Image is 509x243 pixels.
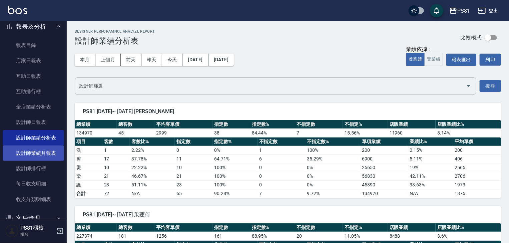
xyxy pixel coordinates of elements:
[295,232,343,240] td: 20
[5,224,19,238] img: Person
[212,120,250,129] th: 指定數
[212,180,258,189] td: 100 %
[212,189,258,198] td: 90.28%
[3,145,64,161] a: 設計師業績月報表
[20,225,54,231] h5: PS81櫃檯
[457,7,470,15] div: PS81
[305,146,360,154] td: 100 %
[75,120,117,129] th: 總業績
[388,232,436,240] td: 8488
[258,154,305,163] td: 6
[102,163,130,172] td: 10
[3,69,64,84] a: 互助日報表
[446,54,476,66] button: 報表匯出
[453,154,501,163] td: 406
[250,232,295,240] td: 88.95 %
[480,80,501,92] button: 搜尋
[388,223,436,232] th: 店販業績
[102,137,130,146] th: 客數
[154,120,212,129] th: 平均客單價
[75,36,155,46] h3: 設計師業績分析表
[75,223,117,232] th: 總業績
[3,38,64,53] a: 報表目錄
[305,137,360,146] th: 不指定數%
[130,154,175,163] td: 37.78 %
[3,176,64,191] a: 每日收支明細
[258,180,305,189] td: 0
[117,223,154,232] th: 總客數
[3,84,64,99] a: 互助排行榜
[212,232,250,240] td: 161
[175,154,212,163] td: 11
[305,163,360,172] td: 0 %
[406,53,425,66] button: 虛業績
[3,53,64,68] a: 店家日報表
[3,18,64,35] button: 報表及分析
[408,154,453,163] td: 5.11 %
[212,172,258,180] td: 100 %
[3,130,64,145] a: 設計師業績分析表
[154,223,212,232] th: 平均客單價
[75,154,102,163] td: 剪
[75,180,102,189] td: 護
[102,189,130,198] td: 72
[102,180,130,189] td: 23
[343,232,388,240] td: 11.05 %
[453,180,501,189] td: 1973
[175,163,212,172] td: 10
[436,223,501,232] th: 店販業績比%
[75,128,117,137] td: 134970
[175,189,212,198] td: 65
[258,163,305,172] td: 0
[258,146,305,154] td: 1
[162,54,183,66] button: 今天
[130,172,175,180] td: 46.67 %
[408,172,453,180] td: 42.11 %
[182,54,208,66] button: [DATE]
[250,128,295,137] td: 84.44 %
[117,120,154,129] th: 總客數
[8,6,27,14] img: Logo
[360,137,408,146] th: 單項業績
[212,146,258,154] td: 0 %
[20,231,54,237] p: 櫃台
[453,172,501,180] td: 2706
[453,189,501,198] td: 1875
[208,54,234,66] button: [DATE]
[141,54,162,66] button: 昨天
[75,223,501,241] table: a dense table
[436,232,501,240] td: 3.6 %
[75,120,501,137] table: a dense table
[3,210,64,227] button: 客戶管理
[305,154,360,163] td: 35.29 %
[343,223,388,232] th: 不指定%
[408,163,453,172] td: 19 %
[75,163,102,172] td: 燙
[75,137,501,198] table: a dense table
[408,189,453,198] td: N/A
[460,34,482,41] p: 比較模式
[121,54,141,66] button: 前天
[212,223,250,232] th: 指定數
[408,146,453,154] td: 0.15 %
[453,137,501,146] th: 平均單價
[130,163,175,172] td: 22.22 %
[295,128,343,137] td: 7
[436,120,501,129] th: 店販業績比%
[388,120,436,129] th: 店販業績
[130,180,175,189] td: 51.11 %
[212,128,250,137] td: 38
[117,232,154,240] td: 181
[360,154,408,163] td: 6900
[250,120,295,129] th: 指定數%
[430,4,443,17] button: save
[117,128,154,137] td: 45
[408,137,453,146] th: 業績比%
[3,115,64,130] a: 設計師日報表
[475,5,501,17] button: 登出
[305,189,360,198] td: 9.72%
[75,137,102,146] th: 項目
[250,223,295,232] th: 指定數%
[453,146,501,154] td: 200
[75,54,95,66] button: 本月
